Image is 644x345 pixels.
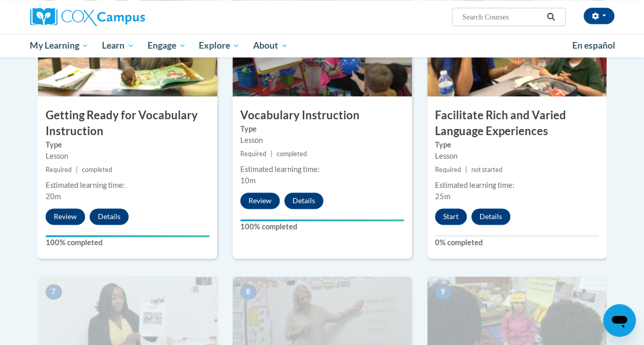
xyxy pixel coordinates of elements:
span: Required [240,150,266,158]
span: 20m [46,192,61,201]
h3: Vocabulary Instruction [233,107,412,123]
button: Account Settings [584,8,614,24]
button: Start [435,208,467,225]
a: Explore [192,34,246,57]
span: Explore [199,39,240,52]
button: Details [471,208,510,225]
a: About [246,34,295,57]
h3: Getting Ready for Vocabulary Instruction [38,107,217,139]
a: Learn [95,34,141,57]
button: Details [284,192,323,209]
span: | [76,166,78,174]
label: Type [46,139,210,150]
div: Your progress [46,235,210,237]
span: Learn [102,39,134,52]
span: completed [277,150,307,158]
input: Search Courses [461,11,543,23]
label: 100% completed [46,237,210,248]
img: Cox Campus [30,8,145,26]
label: Type [435,139,599,150]
h3: Facilitate Rich and Varied Language Experiences [427,107,607,139]
span: About [253,39,288,52]
span: My Learning [30,39,89,52]
div: Lesson [46,150,210,162]
div: Lesson [240,135,404,146]
label: 100% completed [240,221,404,232]
button: Review [240,192,280,209]
span: 10m [240,176,256,185]
a: Engage [141,34,193,57]
a: My Learning [24,34,96,57]
span: Engage [148,39,186,52]
div: Estimated learning time: [435,180,599,191]
span: | [465,166,467,174]
span: 9 [435,284,451,299]
span: Required [435,166,461,174]
div: Estimated learning time: [240,164,404,175]
span: | [271,150,273,158]
button: Review [46,208,85,225]
div: Main menu [23,34,622,57]
span: 8 [240,284,257,299]
div: Your progress [240,219,404,221]
label: Type [240,123,404,135]
div: Estimated learning time: [46,180,210,191]
span: Required [46,166,72,174]
span: 25m [435,192,450,201]
button: Search [543,11,558,23]
label: 0% completed [435,237,599,248]
div: Lesson [435,150,599,162]
a: Cox Campus [30,8,215,26]
iframe: Button to launch messaging window [603,304,636,337]
span: not started [471,166,503,174]
span: 7 [46,284,62,299]
span: En español [572,40,615,51]
button: Details [90,208,129,225]
span: completed [82,166,112,174]
a: En español [566,35,622,56]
